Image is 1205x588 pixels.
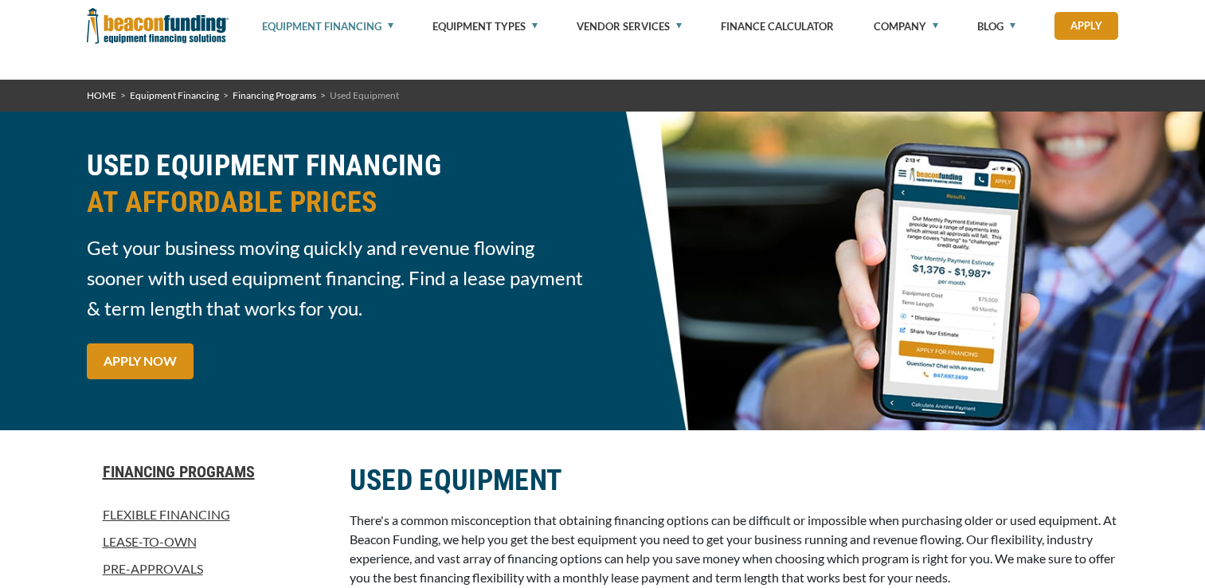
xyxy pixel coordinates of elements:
span: AT AFFORDABLE PRICES [87,184,593,221]
p: There's a common misconception that obtaining financing options can be difficult or impossible wh... [350,511,1119,587]
h2: USED EQUIPMENT [350,462,1119,499]
h2: USED EQUIPMENT FINANCING [87,147,593,221]
a: Financing Programs [87,462,331,481]
a: APPLY NOW [87,343,194,379]
a: Flexible Financing [87,505,331,524]
span: Used Equipment [330,89,399,101]
a: Pre-approvals [87,559,331,578]
a: Financing Programs [233,89,316,101]
a: Apply [1054,12,1118,40]
a: HOME [87,89,116,101]
span: Get your business moving quickly and revenue flowing sooner with used equipment financing. Find a... [87,233,593,323]
a: Equipment Financing [130,89,219,101]
a: Lease-To-Own [87,532,331,551]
